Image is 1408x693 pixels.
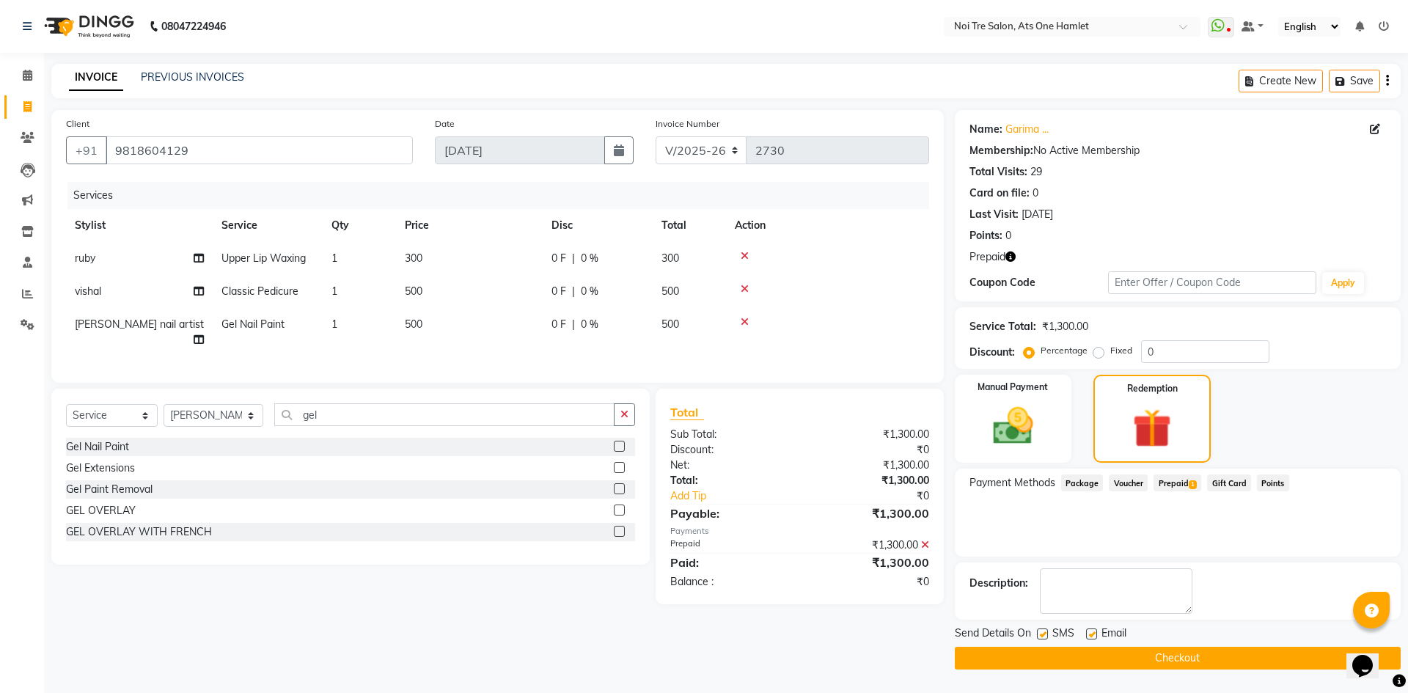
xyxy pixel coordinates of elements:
div: Services [67,182,940,209]
div: Gel Paint Removal [66,482,153,497]
div: ₹1,300.00 [799,505,939,522]
div: ₹0 [799,442,939,458]
span: Prepaid [969,249,1005,265]
div: Discount: [969,345,1015,360]
span: ruby [75,252,95,265]
div: [DATE] [1022,207,1053,222]
label: Fixed [1110,344,1132,357]
span: 500 [405,285,422,298]
div: ₹1,300.00 [799,554,939,571]
button: +91 [66,136,107,164]
span: Gift Card [1207,474,1251,491]
a: Garima ... [1005,122,1049,137]
th: Price [396,209,543,242]
div: Discount: [659,442,799,458]
span: Points [1257,474,1289,491]
span: Upper Lip Waxing [221,252,306,265]
span: Gel Nail Paint [221,318,285,331]
iframe: chat widget [1346,634,1393,678]
span: 300 [661,252,679,265]
div: Net: [659,458,799,473]
span: vishal [75,285,101,298]
span: 500 [661,318,679,331]
label: Percentage [1041,344,1088,357]
div: Payments [670,525,929,538]
div: Coupon Code [969,275,1108,290]
button: Apply [1322,272,1364,294]
div: Total: [659,473,799,488]
th: Action [726,209,929,242]
input: Search by Name/Mobile/Email/Code [106,136,413,164]
span: Classic Pedicure [221,285,298,298]
span: 0 F [551,284,566,299]
input: Enter Offer / Coupon Code [1108,271,1316,294]
div: ₹1,300.00 [799,538,939,553]
span: 500 [661,285,679,298]
div: ₹0 [823,488,939,504]
span: 500 [405,318,422,331]
label: Date [435,117,455,131]
span: 1 [331,252,337,265]
span: | [572,251,575,266]
div: ₹0 [799,574,939,590]
div: ₹1,300.00 [799,427,939,442]
th: Total [653,209,726,242]
div: Gel Nail Paint [66,439,129,455]
span: 1 [1189,480,1197,489]
div: Last Visit: [969,207,1019,222]
label: Client [66,117,89,131]
span: 0 F [551,317,566,332]
label: Redemption [1127,382,1178,395]
div: Membership: [969,143,1033,158]
div: Name: [969,122,1002,137]
span: Total [670,405,704,420]
div: Prepaid [659,538,799,553]
div: Payable: [659,505,799,522]
button: Create New [1239,70,1323,92]
div: No Active Membership [969,143,1386,158]
th: Disc [543,209,653,242]
div: Sub Total: [659,427,799,442]
div: ₹1,300.00 [799,458,939,473]
img: _gift.svg [1121,404,1184,452]
div: Points: [969,228,1002,243]
div: Total Visits: [969,164,1027,180]
div: GEL OVERLAY [66,503,136,518]
div: Paid: [659,554,799,571]
span: 1 [331,285,337,298]
a: Add Tip [659,488,823,504]
b: 08047224946 [161,6,226,47]
button: Checkout [955,647,1401,670]
img: logo [37,6,138,47]
span: | [572,284,575,299]
span: Payment Methods [969,475,1055,491]
span: Package [1061,474,1104,491]
span: Email [1101,626,1126,644]
div: 29 [1030,164,1042,180]
img: _cash.svg [980,403,1046,450]
div: Description: [969,576,1028,591]
span: 0 % [581,284,598,299]
div: ₹1,300.00 [799,473,939,488]
span: Voucher [1109,474,1148,491]
div: Service Total: [969,319,1036,334]
th: Stylist [66,209,213,242]
span: 0 % [581,317,598,332]
span: SMS [1052,626,1074,644]
label: Manual Payment [978,381,1048,394]
div: 0 [1005,228,1011,243]
div: GEL OVERLAY WITH FRENCH [66,524,212,540]
a: PREVIOUS INVOICES [141,70,244,84]
input: Search or Scan [274,403,615,426]
div: Gel Extensions [66,461,135,476]
span: 1 [331,318,337,331]
span: 0 F [551,251,566,266]
th: Qty [323,209,396,242]
span: 300 [405,252,422,265]
span: [PERSON_NAME] nail artist [75,318,204,331]
a: INVOICE [69,65,123,91]
th: Service [213,209,323,242]
div: Card on file: [969,186,1030,201]
button: Save [1329,70,1380,92]
span: 0 % [581,251,598,266]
